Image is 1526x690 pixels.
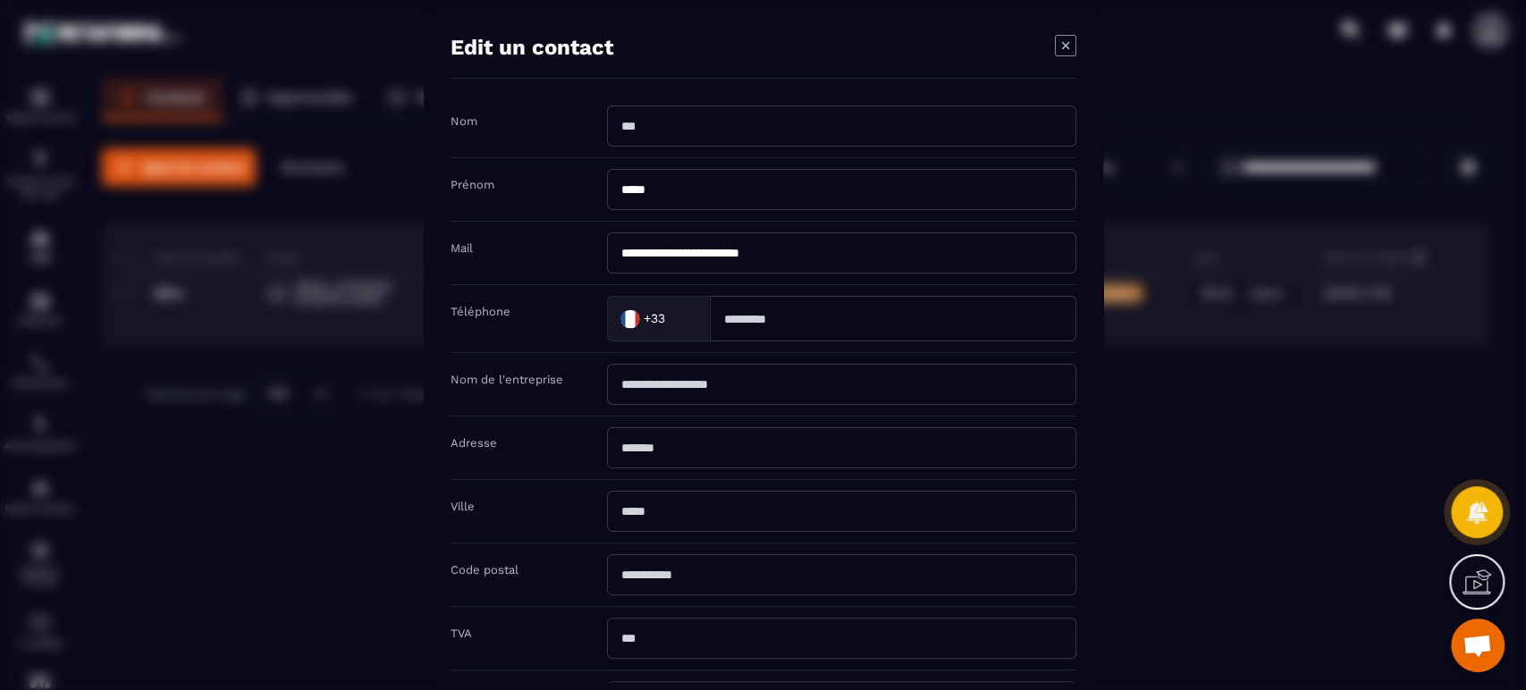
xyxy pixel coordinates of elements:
[451,563,519,576] label: Code postal
[451,627,472,640] label: TVA
[611,300,647,336] img: Country Flag
[607,296,710,341] div: Search for option
[643,309,664,327] span: +33
[451,305,510,318] label: Téléphone
[451,373,563,386] label: Nom de l'entreprise
[451,241,473,255] label: Mail
[451,500,475,513] label: Ville
[451,178,494,191] label: Prénom
[451,35,613,60] h4: Edit un contact
[451,436,497,450] label: Adresse
[451,114,477,128] label: Nom
[1451,618,1505,672] div: Ouvrir le chat
[669,305,691,332] input: Search for option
